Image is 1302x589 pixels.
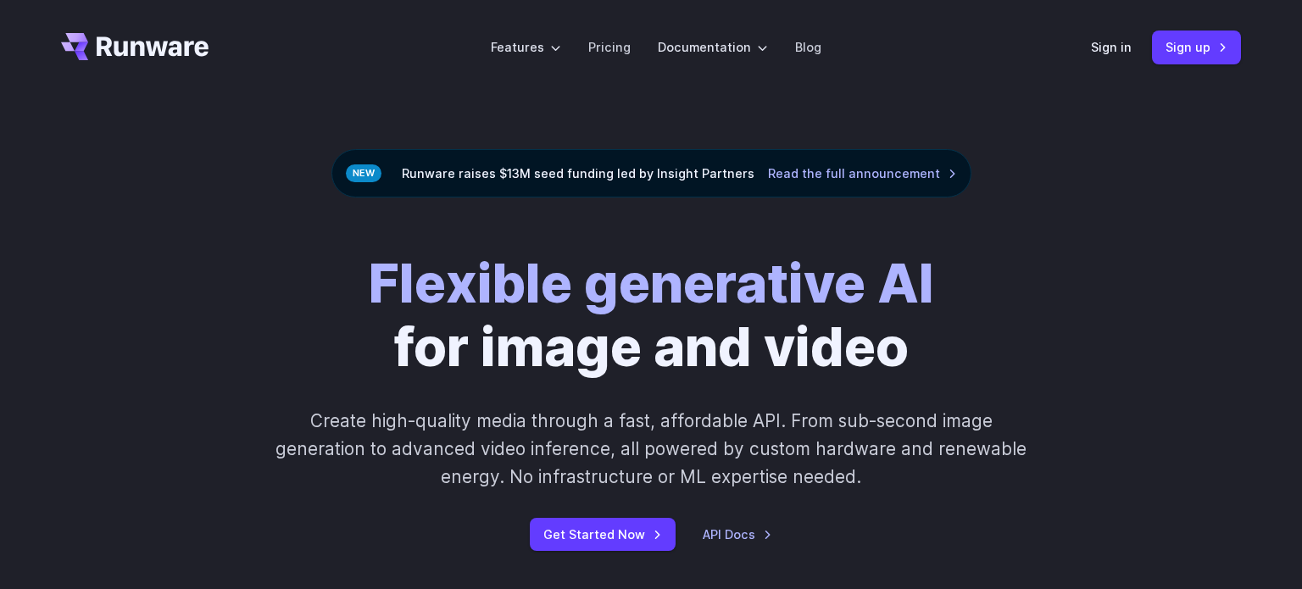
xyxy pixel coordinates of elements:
[658,37,768,57] label: Documentation
[703,525,772,544] a: API Docs
[588,37,631,57] a: Pricing
[331,149,971,197] div: Runware raises $13M seed funding led by Insight Partners
[1091,37,1132,57] a: Sign in
[61,33,209,60] a: Go to /
[369,252,934,380] h1: for image and video
[274,407,1029,492] p: Create high-quality media through a fast, affordable API. From sub-second image generation to adv...
[491,37,561,57] label: Features
[768,164,957,183] a: Read the full announcement
[795,37,821,57] a: Blog
[530,518,676,551] a: Get Started Now
[369,251,934,315] strong: Flexible generative AI
[1152,31,1241,64] a: Sign up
